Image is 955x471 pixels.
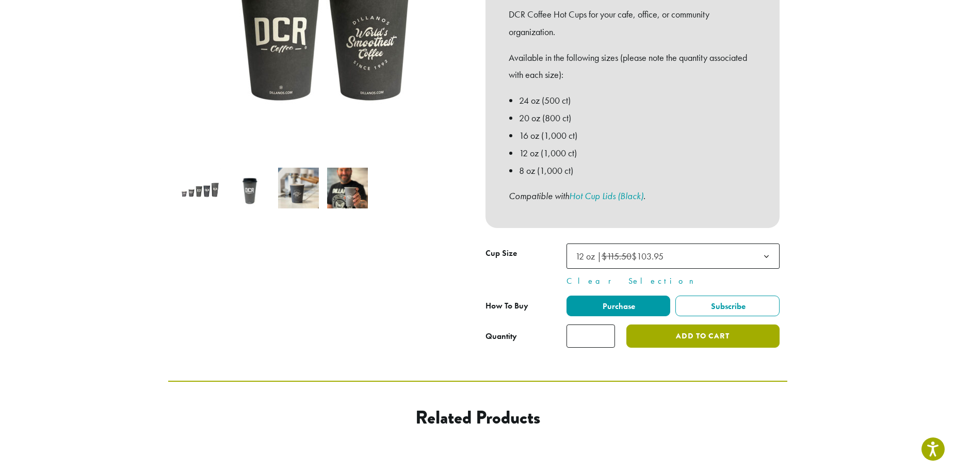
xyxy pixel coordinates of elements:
[229,168,270,208] img: DCR Hot Cups - Image 2
[519,127,756,144] li: 16 oz (1,000 ct)
[509,190,645,202] i: Compatible with .
[519,144,756,162] li: 12 oz (1,000 ct)
[180,168,221,208] img: DCR Hot Cups
[519,109,756,127] li: 20 oz (800 ct)
[519,92,756,109] li: 24 oz (500 ct)
[519,162,756,180] li: 8 oz (1,000 ct)
[278,168,319,208] img: DCR Hot Cups - Image 3
[601,301,635,312] span: Purchase
[566,275,780,287] a: Clear Selection
[566,243,780,269] span: 12 oz | $115.50 $103.95
[251,407,704,429] h2: Related products
[602,250,632,262] del: $115.50
[509,49,756,84] p: Available in the following sizes (please note the quantity associated with each size):
[569,190,643,202] a: Hot Cup Lids (Black)
[485,300,528,311] span: How To Buy
[566,324,615,348] input: Product quantity
[327,168,368,208] img: DCR Hot Cups - Image 4
[509,6,756,41] p: DCR Coffee Hot Cups for your cafe, office, or community organization.
[709,301,746,312] span: Subscribe
[485,246,566,261] label: Cup Size
[571,246,674,266] span: 12 oz | $115.50 $103.95
[626,324,779,348] button: Add to cart
[575,250,663,262] span: 12 oz | $103.95
[485,330,517,343] div: Quantity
